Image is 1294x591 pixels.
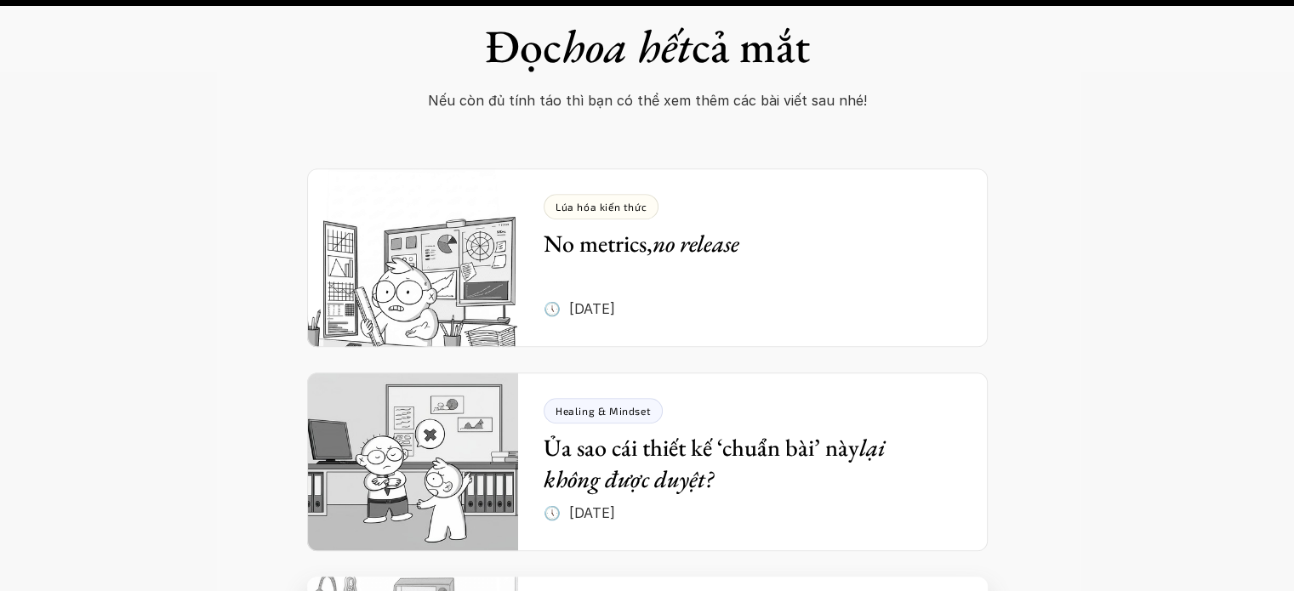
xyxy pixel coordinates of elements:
em: hoa hết [561,16,692,76]
p: Healing & Mindset [556,405,651,417]
p: Nếu còn đủ tính táo thì bạn có thể xem thêm các bài viết sau nhé! [372,88,923,113]
p: Lúa hóa kiến thức [556,201,647,213]
p: 🕔 [DATE] [544,500,615,526]
h1: Đọc cả mắt [350,19,945,74]
a: Healing & MindsetỦa sao cái thiết kế ‘chuẩn bài’ nàylại không được duyệt?🕔 [DATE] [307,372,988,551]
p: 🕔 [DATE] [544,296,615,321]
h5: Ủa sao cái thiết kế ‘chuẩn bài’ này [544,432,937,494]
h5: No metrics, [544,228,937,259]
a: Lúa hóa kiến thứcNo metrics,no release🕔 [DATE] [307,168,988,347]
em: lại không được duyệt? [544,432,891,493]
em: no release [653,228,739,259]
